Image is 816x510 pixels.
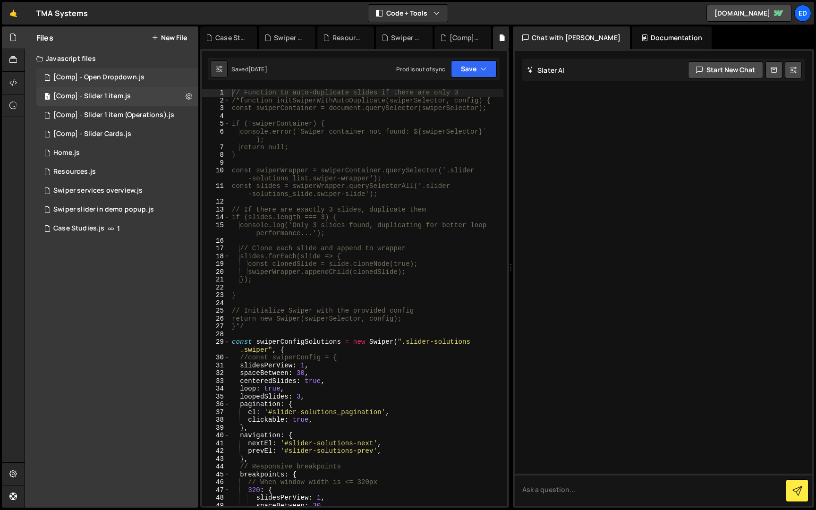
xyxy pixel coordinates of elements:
button: Code + Tools [368,5,448,22]
div: 23 [202,291,230,299]
div: Swiper slider in demo popup.js [53,205,154,214]
div: 15745/42002.js [36,125,198,144]
div: 25 [202,307,230,315]
div: Swiper services overview.js [53,187,143,195]
div: [DATE] [248,65,267,73]
div: Swiper slider in demo popup.js [391,33,421,42]
div: Resources.js [53,168,96,176]
div: 15745/41947.js [36,68,198,87]
div: 15745/43499.js [36,200,198,219]
div: 27 [202,323,230,331]
div: 10 [202,167,230,182]
div: Swiper services overview.js [274,33,304,42]
div: 43 [202,455,230,463]
div: 15745/41882.js [36,144,198,162]
div: 20 [202,268,230,276]
div: Javascript files [25,49,198,68]
div: 5 [202,120,230,128]
div: 46 [202,478,230,486]
div: 17 [202,245,230,253]
button: Save [451,60,497,77]
button: Start new chat [688,61,763,78]
div: 8 [202,151,230,159]
div: 4 [202,112,230,120]
h2: Slater AI [527,66,565,75]
div: 9 [202,159,230,167]
div: 35 [202,393,230,401]
div: 14 [202,213,230,221]
div: 1 [202,89,230,97]
div: 22 [202,284,230,292]
div: 24 [202,299,230,307]
div: 7 [202,144,230,152]
div: [Comp] - Slider 1 item (Operations).js [53,111,174,119]
div: 33 [202,377,230,385]
div: 32 [202,369,230,377]
div: 30 [202,354,230,362]
div: 45 [202,471,230,479]
div: 15745/44306.js [36,162,198,181]
div: Case Studies.js [53,224,104,233]
div: Documentation [632,26,712,49]
div: 41 [202,440,230,448]
div: 2 [202,97,230,105]
div: 16 [202,237,230,245]
div: 26 [202,315,230,323]
div: 47 [202,486,230,494]
div: Resources.js [332,33,363,42]
div: 34 [202,385,230,393]
div: 40 [202,432,230,440]
div: 49 [202,502,230,510]
div: Prod is out of sync [396,65,445,73]
span: 1 [44,75,50,82]
div: 19 [202,260,230,268]
div: 48 [202,494,230,502]
a: Ed [794,5,811,22]
div: 13 [202,206,230,214]
div: Chat with [PERSON_NAME] [513,26,630,49]
h2: Files [36,33,53,43]
div: 18 [202,253,230,261]
div: Case Studies.js [215,33,246,42]
div: [Comp] - Slider Cards.js [53,130,131,138]
div: 15745/44803.js [36,181,198,200]
div: 15745/41948.js [36,106,198,125]
div: 42 [202,447,230,455]
div: 38 [202,416,230,424]
button: New File [152,34,187,42]
span: 1 [117,225,120,232]
div: Home.js [53,149,80,157]
a: [DOMAIN_NAME] [706,5,791,22]
div: [Comp] - Open Dropdown.js [53,73,144,82]
div: 28 [202,331,230,339]
div: 31 [202,362,230,370]
div: 6 [202,128,230,144]
div: 15745/41885.js [36,87,198,106]
div: 37 [202,408,230,416]
div: 15 [202,221,230,237]
div: 29 [202,338,230,354]
a: 🤙 [2,2,25,25]
div: 36 [202,400,230,408]
div: 39 [202,424,230,432]
div: 3 [202,104,230,112]
div: [Comp] - Slider 1 item.js [508,33,538,42]
div: 44 [202,463,230,471]
div: 21 [202,276,230,284]
span: 1 [44,93,50,101]
div: 12 [202,198,230,206]
div: TMA Systems [36,8,88,19]
div: [Comp] - Slider 1 item.js [53,92,131,101]
div: Case Studies.js [36,219,198,238]
div: Saved [231,65,267,73]
div: [Comp] - Open Dropdown.js [450,33,480,42]
div: 11 [202,182,230,198]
